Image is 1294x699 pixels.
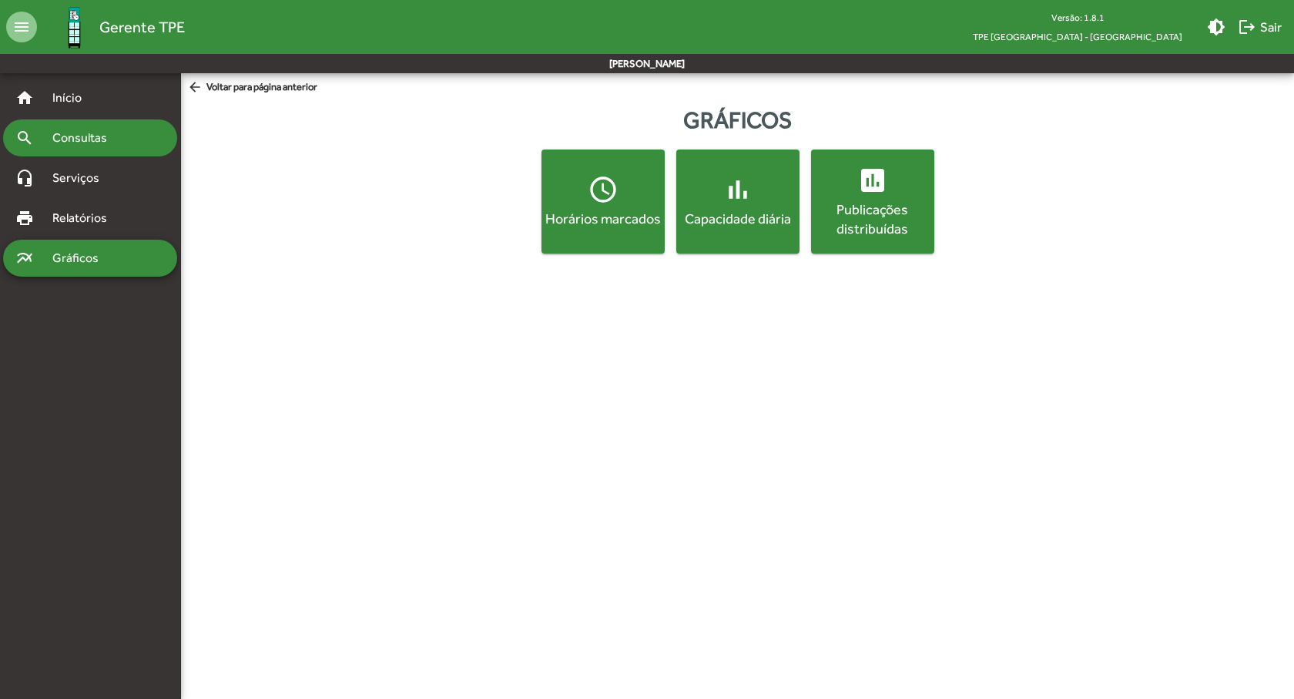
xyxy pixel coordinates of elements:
mat-icon: access_time [588,174,619,205]
button: Horários marcados [541,150,665,254]
mat-icon: search [15,129,34,147]
span: TPE [GEOGRAPHIC_DATA] - [GEOGRAPHIC_DATA] [960,27,1195,46]
span: Início [43,89,104,107]
span: Gerente TPE [99,15,185,39]
div: Gráficos [181,102,1294,137]
mat-icon: menu [6,12,37,42]
button: Sair [1232,13,1288,41]
mat-icon: home [15,89,34,107]
mat-icon: insert_chart [857,165,888,196]
mat-icon: multiline_chart [15,249,34,267]
span: Gráficos [43,249,119,267]
div: Horários marcados [545,209,662,228]
button: Publicações distribuídas [811,150,934,254]
img: Logo [49,2,99,52]
div: Publicações distribuídas [814,200,931,238]
mat-icon: arrow_back [187,79,206,96]
mat-icon: brightness_medium [1207,18,1225,36]
div: Capacidade diária [679,209,796,228]
mat-icon: bar_chart [722,174,753,205]
span: Sair [1238,13,1282,41]
button: Capacidade diária [676,150,800,254]
mat-icon: print [15,209,34,227]
mat-icon: headset_mic [15,169,34,187]
span: Relatórios [43,209,127,227]
span: Consultas [43,129,127,147]
span: Serviços [43,169,120,187]
a: Gerente TPE [37,2,185,52]
div: Versão: 1.8.1 [960,8,1195,27]
span: Voltar para página anterior [187,79,317,96]
mat-icon: logout [1238,18,1256,36]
